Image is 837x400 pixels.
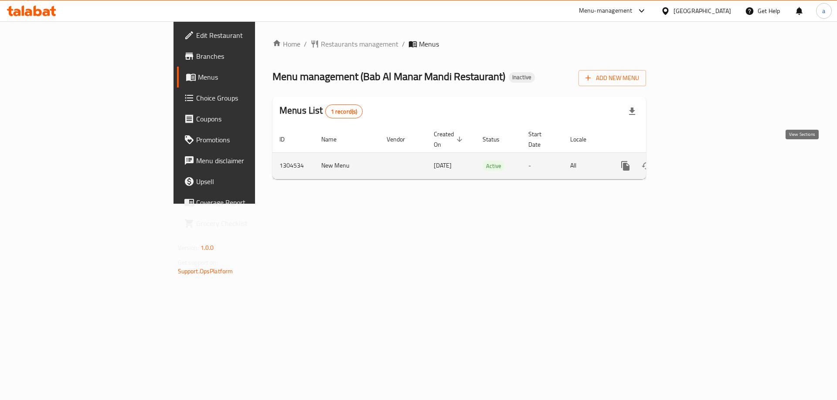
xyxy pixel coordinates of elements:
[196,30,306,40] span: Edit Restaurant
[509,72,535,83] div: Inactive
[434,129,465,150] span: Created On
[419,39,439,49] span: Menus
[402,39,405,49] li: /
[326,108,363,116] span: 1 record(s)
[509,74,535,81] span: Inactive
[310,39,398,49] a: Restaurants management
[177,150,313,171] a: Menu disclaimer
[177,87,313,108] a: Choice Groups
[196,51,306,61] span: Branches
[521,152,563,179] td: -
[585,73,639,84] span: Add New Menu
[434,160,452,171] span: [DATE]
[636,155,657,176] button: Change Status
[321,39,398,49] span: Restaurants management
[483,161,505,171] span: Active
[196,218,306,229] span: Grocery Checklist
[177,171,313,192] a: Upsell
[622,101,643,122] div: Export file
[608,126,706,153] th: Actions
[178,242,199,253] span: Version:
[272,126,706,179] table: enhanced table
[387,134,416,145] span: Vendor
[201,242,214,253] span: 1.0.0
[177,46,313,67] a: Branches
[177,213,313,234] a: Grocery Checklist
[198,72,306,82] span: Menus
[196,114,306,124] span: Coupons
[563,152,608,179] td: All
[578,70,646,86] button: Add New Menu
[177,108,313,129] a: Coupons
[196,93,306,103] span: Choice Groups
[177,129,313,150] a: Promotions
[674,6,731,16] div: [GEOGRAPHIC_DATA]
[272,67,505,86] span: Menu management ( Bab Al Manar Mandi Restaurant )
[570,134,598,145] span: Locale
[196,176,306,187] span: Upsell
[178,266,233,277] a: Support.OpsPlatform
[325,104,363,118] div: Total records count
[615,155,636,176] button: more
[579,6,633,16] div: Menu-management
[177,25,313,46] a: Edit Restaurant
[272,39,646,49] nav: breadcrumb
[279,104,363,118] h2: Menus List
[196,134,306,145] span: Promotions
[196,155,306,166] span: Menu disclaimer
[177,192,313,213] a: Coverage Report
[196,197,306,208] span: Coverage Report
[178,257,218,268] span: Get support on:
[279,134,296,145] span: ID
[822,6,825,16] span: a
[314,152,380,179] td: New Menu
[483,134,511,145] span: Status
[528,129,553,150] span: Start Date
[321,134,348,145] span: Name
[177,67,313,87] a: Menus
